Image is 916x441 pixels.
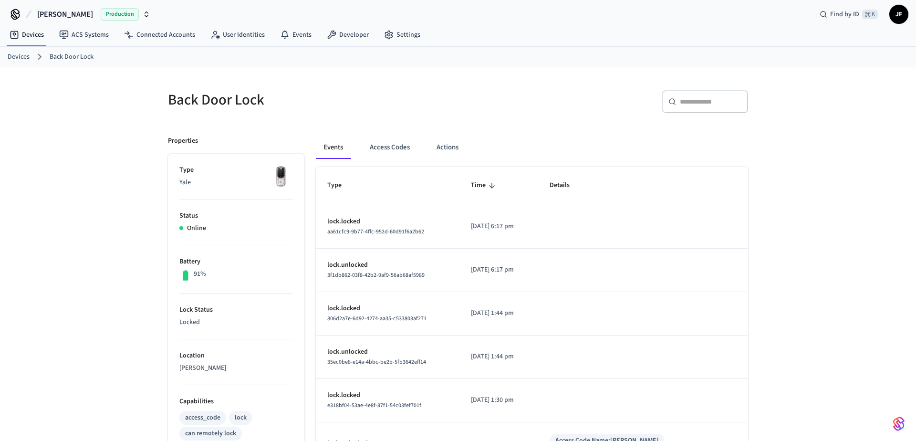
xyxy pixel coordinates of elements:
[179,257,293,267] p: Battery
[471,395,527,405] p: [DATE] 1:30 pm
[179,397,293,407] p: Capabilities
[376,26,428,43] a: Settings
[471,352,527,362] p: [DATE] 1:44 pm
[327,358,426,366] span: 35ec0be8-e14a-4bbc-be2b-5fb3642eff14
[319,26,376,43] a: Developer
[327,401,421,409] span: e318bf04-53ae-4e8f-87f1-54c03fef701f
[890,6,907,23] span: JF
[327,260,448,270] p: lock.unlocked
[185,429,236,439] div: can remotely lock
[179,178,293,188] p: Yale
[471,308,527,318] p: [DATE] 1:44 pm
[429,136,466,159] button: Actions
[316,136,351,159] button: Events
[179,363,293,373] p: [PERSON_NAME]
[316,136,748,159] div: ant example
[187,223,206,233] p: Online
[179,351,293,361] p: Location
[327,271,425,279] span: 3f1db862-03f8-42b2-9af9-56ab68af5989
[327,217,448,227] p: lock.locked
[830,10,859,19] span: Find by ID
[116,26,203,43] a: Connected Accounts
[269,165,293,189] img: Yale Assure Touchscreen Wifi Smart Lock, Satin Nickel, Front
[327,390,448,400] p: lock.locked
[235,413,247,423] div: lock
[550,178,582,193] span: Details
[471,178,498,193] span: Time
[168,136,198,146] p: Properties
[179,317,293,327] p: Locked
[168,90,452,110] h5: Back Door Lock
[812,6,885,23] div: Find by ID⌘ K
[2,26,52,43] a: Devices
[52,26,116,43] a: ACS Systems
[327,228,424,236] span: aa61cfc9-9b77-4ffc-952d-60d91f6a2b62
[185,413,220,423] div: access_code
[37,9,93,20] span: [PERSON_NAME]
[203,26,272,43] a: User Identities
[179,165,293,175] p: Type
[889,5,908,24] button: JF
[8,52,30,62] a: Devices
[893,416,905,431] img: SeamLogoGradient.69752ec5.svg
[101,8,139,21] span: Production
[327,347,448,357] p: lock.unlocked
[327,304,448,314] p: lock.locked
[272,26,319,43] a: Events
[362,136,417,159] button: Access Codes
[179,305,293,315] p: Lock Status
[50,52,94,62] a: Back Door Lock
[327,315,427,323] span: 806d2a7e-6d92-4274-aa35-c533803af271
[179,211,293,221] p: Status
[471,221,527,231] p: [DATE] 6:17 pm
[862,10,878,19] span: ⌘ K
[194,269,206,279] p: 91%
[471,265,527,275] p: [DATE] 6:17 pm
[327,178,354,193] span: Type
